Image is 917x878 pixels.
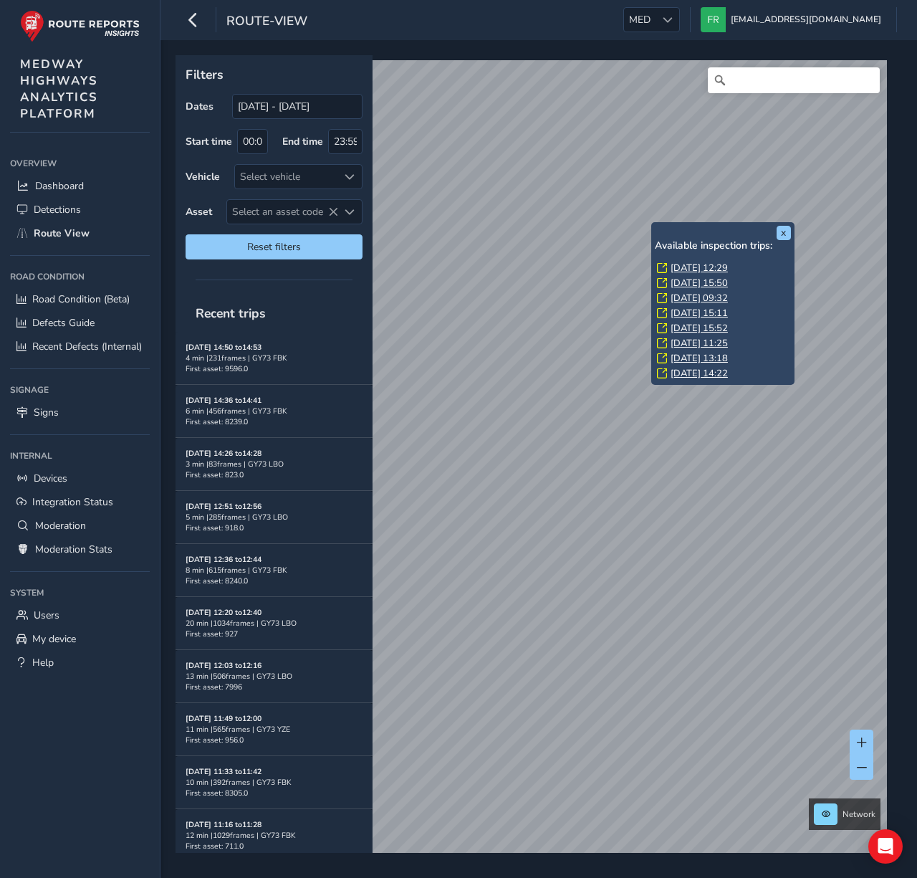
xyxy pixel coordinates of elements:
[235,165,338,189] div: Select vehicle
[186,100,213,113] label: Dates
[671,352,728,365] a: [DATE] 13:18
[10,311,150,335] a: Defects Guide
[181,60,887,869] canvas: Map
[186,65,363,84] p: Filters
[186,512,363,522] div: 5 min | 285 frames | GY73 LBO
[35,519,86,533] span: Moderation
[32,632,76,646] span: My device
[186,713,261,724] strong: [DATE] 11:49 to 12:00
[186,554,261,565] strong: [DATE] 12:36 to 12:44
[708,67,880,93] input: Search
[186,629,238,639] span: First asset: 927
[701,7,726,32] img: diamond-layout
[186,724,363,735] div: 11 min | 565 frames | GY73 YZE
[10,221,150,245] a: Route View
[186,607,261,618] strong: [DATE] 12:20 to 12:40
[671,367,728,380] a: [DATE] 14:22
[671,262,728,275] a: [DATE] 12:29
[186,565,363,576] div: 8 min | 615 frames | GY73 FBK
[655,240,791,252] h6: Available inspection trips:
[671,307,728,320] a: [DATE] 15:11
[186,170,220,183] label: Vehicle
[186,766,261,777] strong: [DATE] 11:33 to 11:42
[731,7,881,32] span: [EMAIL_ADDRESS][DOMAIN_NAME]
[34,203,81,216] span: Detections
[186,406,363,416] div: 6 min | 456 frames | GY73 FBK
[10,651,150,674] a: Help
[624,8,656,32] span: MED
[186,363,248,374] span: First asset: 9596.0
[196,240,352,254] span: Reset filters
[186,342,261,353] strong: [DATE] 14:50 to 14:53
[186,819,261,830] strong: [DATE] 11:16 to 11:28
[227,200,338,224] span: Select an asset code
[20,10,140,42] img: rr logo
[10,603,150,627] a: Users
[10,153,150,174] div: Overview
[186,682,242,692] span: First asset: 7996
[186,416,248,427] span: First asset: 8239.0
[186,469,244,480] span: First asset: 823.0
[10,287,150,311] a: Road Condition (Beta)
[226,12,307,32] span: route-view
[10,174,150,198] a: Dashboard
[10,379,150,401] div: Signage
[186,671,363,682] div: 13 min | 506 frames | GY73 LBO
[671,337,728,350] a: [DATE] 11:25
[186,660,261,671] strong: [DATE] 12:03 to 12:16
[34,472,67,485] span: Devices
[35,543,112,556] span: Moderation Stats
[186,830,363,841] div: 12 min | 1029 frames | GY73 FBK
[186,735,244,745] span: First asset: 956.0
[10,514,150,538] a: Moderation
[186,576,248,586] span: First asset: 8240.0
[701,7,886,32] button: [EMAIL_ADDRESS][DOMAIN_NAME]
[671,292,728,305] a: [DATE] 09:32
[32,656,54,669] span: Help
[186,841,244,851] span: First asset: 711.0
[186,205,212,219] label: Asset
[186,395,261,406] strong: [DATE] 14:36 to 14:41
[842,808,875,820] span: Network
[32,316,95,330] span: Defects Guide
[34,226,90,240] span: Route View
[186,788,248,798] span: First asset: 8305.0
[671,277,728,290] a: [DATE] 15:50
[186,618,363,629] div: 20 min | 1034 frames | GY73 LBO
[671,322,728,335] a: [DATE] 15:52
[186,501,261,512] strong: [DATE] 12:51 to 12:56
[777,226,791,240] button: x
[10,627,150,651] a: My device
[35,179,84,193] span: Dashboard
[10,198,150,221] a: Detections
[186,234,363,259] button: Reset filters
[10,538,150,561] a: Moderation Stats
[32,340,142,353] span: Recent Defects (Internal)
[10,582,150,603] div: System
[186,459,363,469] div: 3 min | 83 frames | GY73 LBO
[186,448,261,459] strong: [DATE] 14:26 to 14:28
[186,353,363,363] div: 4 min | 231 frames | GY73 FBK
[34,609,59,622] span: Users
[10,266,150,287] div: Road Condition
[10,490,150,514] a: Integration Status
[338,200,362,224] div: Select an asset code
[186,777,363,788] div: 10 min | 392 frames | GY73 FBK
[32,292,130,306] span: Road Condition (Beta)
[34,406,59,419] span: Signs
[282,135,323,148] label: End time
[10,401,150,424] a: Signs
[186,295,276,332] span: Recent trips
[10,467,150,490] a: Devices
[10,445,150,467] div: Internal
[868,829,903,864] div: Open Intercom Messenger
[32,495,113,509] span: Integration Status
[671,382,728,395] a: [DATE] 15:48
[10,335,150,358] a: Recent Defects (Internal)
[186,135,232,148] label: Start time
[20,56,98,122] span: MEDWAY HIGHWAYS ANALYTICS PLATFORM
[186,522,244,533] span: First asset: 918.0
